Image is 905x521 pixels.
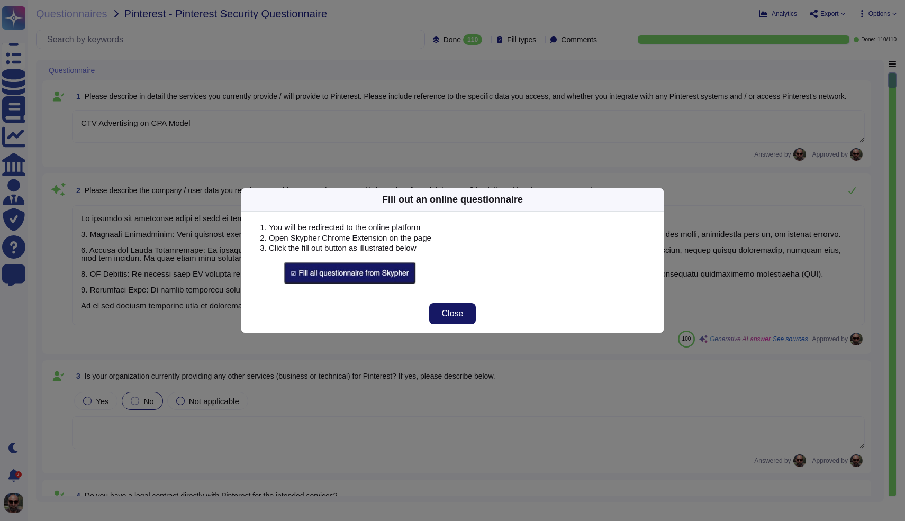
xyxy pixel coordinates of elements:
li: Open Skypher Chrome Extension on the page [269,233,653,243]
div: Fill out an online questionnaire [382,193,523,207]
img: skypherFillButton [284,262,416,284]
span: Close [442,309,464,318]
li: Click the fill out button as illustrated below [269,243,653,253]
button: Close [429,303,476,324]
li: You will be redirected to the online platform [269,222,653,233]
